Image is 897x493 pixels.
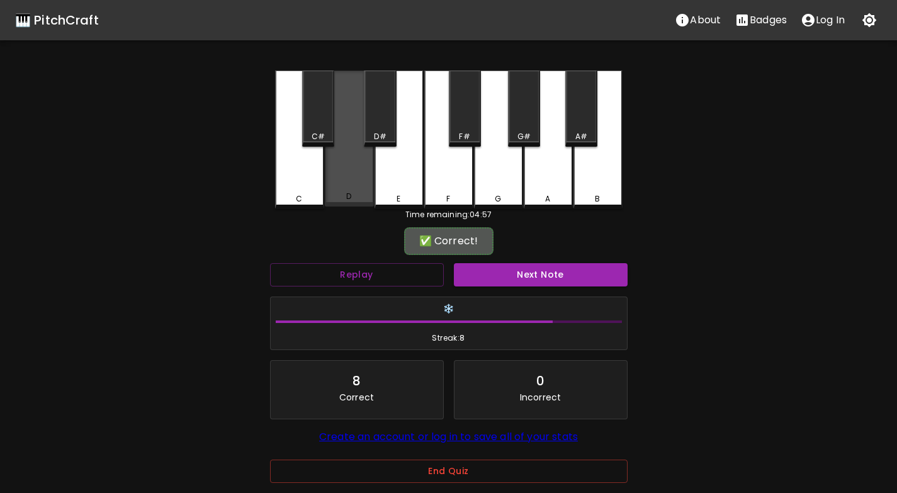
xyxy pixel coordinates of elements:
div: A [545,193,550,205]
div: C [296,193,302,205]
div: B [595,193,600,205]
button: Replay [270,263,444,286]
button: account of current user [794,8,852,33]
p: Badges [750,13,787,28]
div: G [495,193,501,205]
a: Create an account or log in to save all of your stats [319,429,578,444]
button: Next Note [454,263,628,286]
div: A# [575,131,587,142]
button: End Quiz [270,460,628,483]
div: Time remaining: 04:57 [275,209,623,220]
h6: ❄️ [276,302,622,316]
span: Streak: 8 [276,332,622,344]
div: F# [459,131,470,142]
div: 0 [536,371,544,391]
div: F [446,193,450,205]
p: Incorrect [520,391,561,404]
p: Log In [816,13,845,28]
div: E [397,193,400,205]
div: G# [517,131,531,142]
p: Correct [339,391,374,404]
button: Stats [728,8,794,33]
div: C# [312,131,325,142]
div: D [346,191,351,202]
a: 🎹 PitchCraft [15,10,99,30]
div: 8 [353,371,361,391]
div: ✅ Correct! [410,234,487,249]
p: About [690,13,721,28]
div: D# [374,131,386,142]
button: About [668,8,728,33]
